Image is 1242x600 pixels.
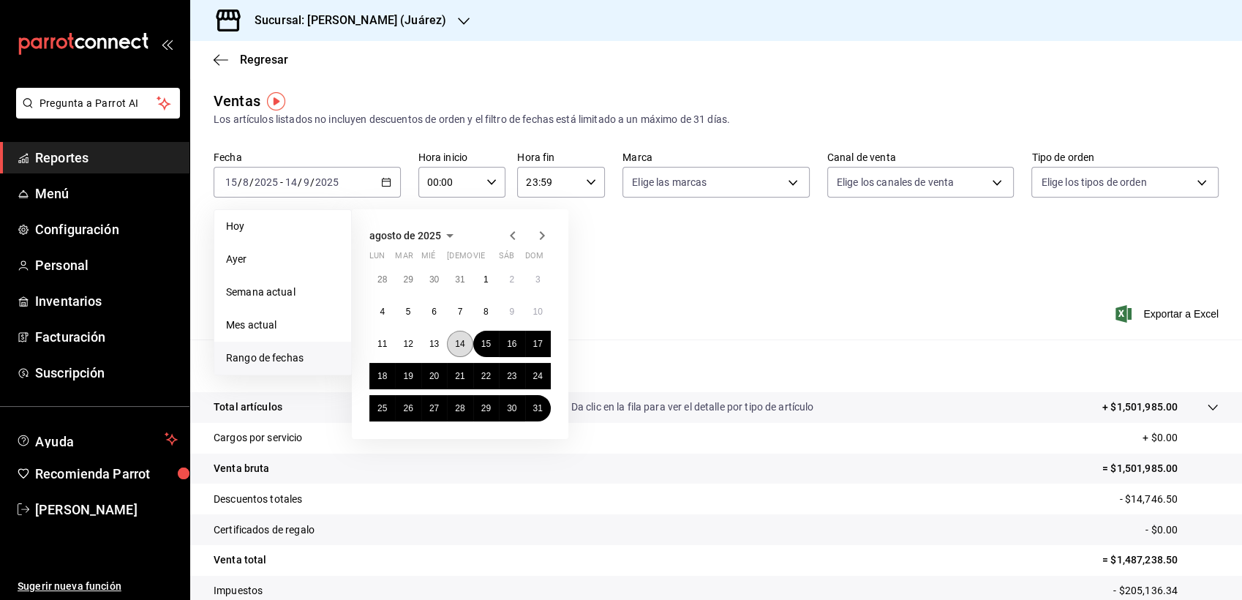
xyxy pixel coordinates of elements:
p: Cargos por servicio [214,430,303,446]
label: Tipo de orden [1031,152,1219,162]
span: Menú [35,184,178,203]
abbr: 6 de agosto de 2025 [432,307,437,317]
label: Fecha [214,152,401,162]
button: 9 de agosto de 2025 [499,299,524,325]
button: 28 de agosto de 2025 [447,395,473,421]
button: 3 de agosto de 2025 [525,266,551,293]
abbr: 31 de agosto de 2025 [533,403,543,413]
abbr: 1 de agosto de 2025 [483,274,489,285]
abbr: 22 de agosto de 2025 [481,371,491,381]
abbr: 3 de agosto de 2025 [535,274,541,285]
button: 6 de agosto de 2025 [421,299,447,325]
abbr: 5 de agosto de 2025 [406,307,411,317]
abbr: 28 de julio de 2025 [377,274,387,285]
input: ---- [315,176,339,188]
div: Ventas [214,90,260,112]
button: open_drawer_menu [161,38,173,50]
span: agosto de 2025 [369,230,441,241]
abbr: 27 de agosto de 2025 [429,403,439,413]
img: Tooltip marker [267,92,285,110]
button: 8 de agosto de 2025 [473,299,499,325]
p: - $205,136.34 [1113,583,1219,599]
button: 2 de agosto de 2025 [499,266,524,293]
span: / [238,176,242,188]
span: Elige las marcas [632,175,707,190]
div: Los artículos listados no incluyen descuentos de orden y el filtro de fechas está limitado a un m... [214,112,1219,127]
button: Exportar a Excel [1118,305,1219,323]
span: Suscripción [35,363,178,383]
abbr: 7 de agosto de 2025 [458,307,463,317]
button: 10 de agosto de 2025 [525,299,551,325]
button: 7 de agosto de 2025 [447,299,473,325]
abbr: 30 de julio de 2025 [429,274,439,285]
button: agosto de 2025 [369,227,459,244]
abbr: 29 de agosto de 2025 [481,403,491,413]
button: 31 de julio de 2025 [447,266,473,293]
span: Elige los canales de venta [837,175,954,190]
p: Venta total [214,552,266,568]
abbr: 19 de agosto de 2025 [403,371,413,381]
input: -- [225,176,238,188]
button: 29 de agosto de 2025 [473,395,499,421]
abbr: 26 de agosto de 2025 [403,403,413,413]
input: -- [242,176,249,188]
abbr: 8 de agosto de 2025 [483,307,489,317]
button: 18 de agosto de 2025 [369,363,395,389]
p: Resumen [214,357,1219,375]
abbr: lunes [369,251,385,266]
label: Marca [622,152,810,162]
abbr: 30 de agosto de 2025 [507,403,516,413]
abbr: jueves [447,251,533,266]
abbr: viernes [473,251,485,266]
abbr: 24 de agosto de 2025 [533,371,543,381]
p: Descuentos totales [214,492,302,507]
abbr: sábado [499,251,514,266]
abbr: 25 de agosto de 2025 [377,403,387,413]
abbr: 20 de agosto de 2025 [429,371,439,381]
p: Total artículos [214,400,282,415]
label: Hora fin [517,152,605,162]
span: Sugerir nueva función [18,579,178,594]
abbr: 2 de agosto de 2025 [509,274,514,285]
button: 12 de agosto de 2025 [395,331,421,357]
abbr: domingo [525,251,543,266]
button: 24 de agosto de 2025 [525,363,551,389]
p: - $14,746.50 [1119,492,1219,507]
span: Ayer [226,252,339,267]
p: Certificados de regalo [214,522,315,538]
button: 22 de agosto de 2025 [473,363,499,389]
button: 19 de agosto de 2025 [395,363,421,389]
span: / [298,176,302,188]
input: -- [303,176,310,188]
label: Hora inicio [418,152,506,162]
button: 17 de agosto de 2025 [525,331,551,357]
abbr: 9 de agosto de 2025 [509,307,514,317]
button: 26 de agosto de 2025 [395,395,421,421]
span: Configuración [35,220,178,239]
button: 15 de agosto de 2025 [473,331,499,357]
span: Elige los tipos de orden [1041,175,1146,190]
abbr: 11 de agosto de 2025 [377,339,387,349]
button: 28 de julio de 2025 [369,266,395,293]
span: Ayuda [35,430,159,448]
span: Rango de fechas [226,350,339,366]
label: Canal de venta [827,152,1015,162]
span: - [280,176,283,188]
abbr: 23 de agosto de 2025 [507,371,516,381]
button: 1 de agosto de 2025 [473,266,499,293]
button: 27 de agosto de 2025 [421,395,447,421]
span: Regresar [240,53,288,67]
abbr: 18 de agosto de 2025 [377,371,387,381]
button: Pregunta a Parrot AI [16,88,180,119]
button: 31 de agosto de 2025 [525,395,551,421]
button: 5 de agosto de 2025 [395,299,421,325]
button: 14 de agosto de 2025 [447,331,473,357]
button: 21 de agosto de 2025 [447,363,473,389]
abbr: 14 de agosto de 2025 [455,339,464,349]
span: Semana actual [226,285,339,300]
span: Facturación [35,327,178,347]
p: Impuestos [214,583,263,599]
p: = $1,501,985.00 [1102,461,1219,476]
p: Venta bruta [214,461,269,476]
